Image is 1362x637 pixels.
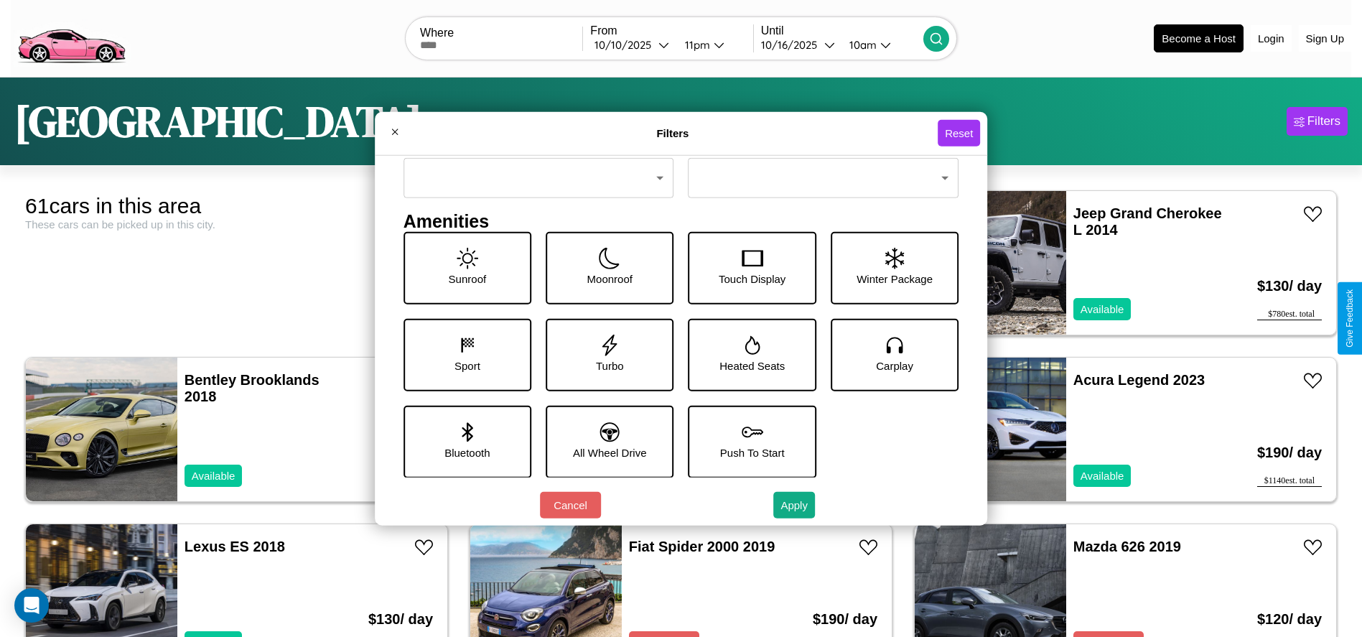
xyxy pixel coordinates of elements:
[590,24,752,37] label: From
[540,492,601,519] button: Cancel
[938,120,980,147] button: Reset
[761,38,824,52] div: 10 / 16 / 2025
[629,539,775,554] a: Fiat Spider 2000 2019
[1081,299,1124,319] p: Available
[1287,107,1348,136] button: Filters
[842,38,880,52] div: 10am
[25,218,448,231] div: These cars can be picked up in this city.
[404,136,674,157] h4: Fuel
[719,355,785,375] p: Heated Seats
[1257,430,1322,475] h3: $ 190 / day
[573,442,647,462] p: All Wheel Drive
[761,24,923,37] label: Until
[1307,114,1340,129] div: Filters
[876,355,913,375] p: Carplay
[678,38,714,52] div: 11pm
[1251,25,1292,52] button: Login
[1257,309,1322,320] div: $ 780 est. total
[11,7,131,67] img: logo
[594,38,658,52] div: 10 / 10 / 2025
[1073,372,1205,388] a: Acura Legend 2023
[1073,205,1222,238] a: Jeep Grand Cherokee L 2014
[587,269,633,288] p: Moonroof
[404,210,959,231] h4: Amenities
[449,269,487,288] p: Sunroof
[1257,264,1322,309] h3: $ 130 / day
[454,355,480,375] p: Sport
[1345,289,1355,348] div: Give Feedback
[596,355,624,375] p: Turbo
[420,27,582,39] label: Where
[1154,24,1244,52] button: Become a Host
[185,539,285,554] a: Lexus ES 2018
[689,136,959,157] h4: Transmission
[1299,25,1351,52] button: Sign Up
[408,127,938,139] h4: Filters
[185,372,319,404] a: Bentley Brooklands 2018
[192,466,235,485] p: Available
[720,442,785,462] p: Push To Start
[25,194,448,218] div: 61 cars in this area
[14,588,49,623] div: Open Intercom Messenger
[444,442,490,462] p: Bluetooth
[719,269,785,288] p: Touch Display
[1081,466,1124,485] p: Available
[857,269,933,288] p: Winter Package
[773,492,815,519] button: Apply
[1073,539,1181,554] a: Mazda 626 2019
[14,92,422,151] h1: [GEOGRAPHIC_DATA]
[1257,475,1322,487] div: $ 1140 est. total
[590,37,673,52] button: 10/10/2025
[838,37,923,52] button: 10am
[673,37,752,52] button: 11pm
